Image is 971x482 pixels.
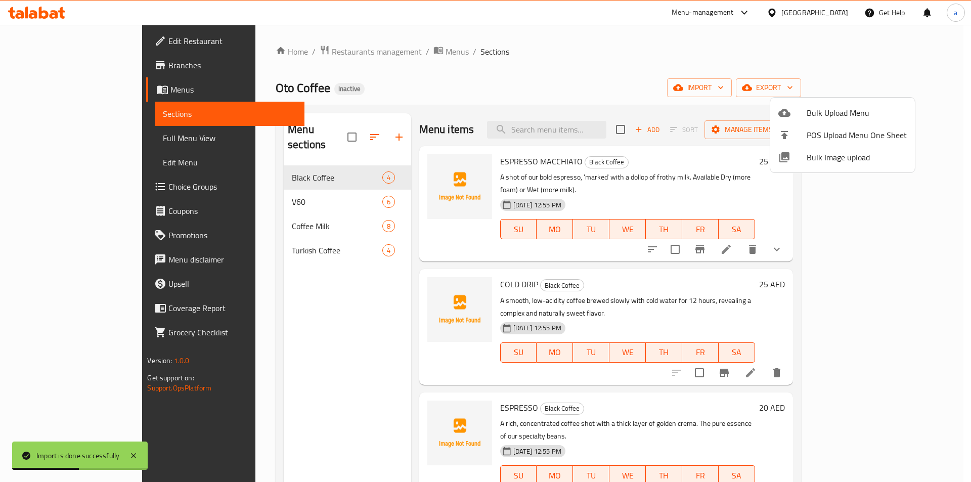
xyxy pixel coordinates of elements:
span: Bulk Upload Menu [807,107,907,119]
div: Import is done successfully [36,450,119,461]
span: Bulk Image upload [807,151,907,163]
li: Upload bulk menu [770,102,915,124]
li: POS Upload Menu One Sheet [770,124,915,146]
span: POS Upload Menu One Sheet [807,129,907,141]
